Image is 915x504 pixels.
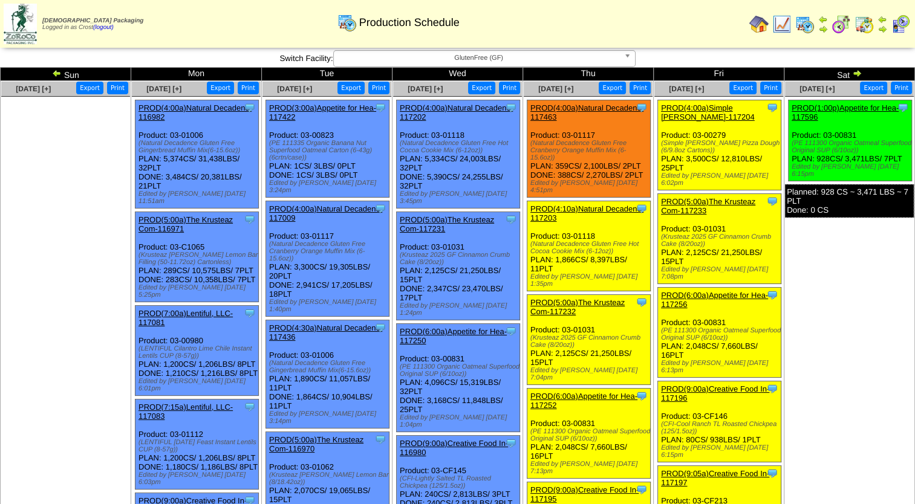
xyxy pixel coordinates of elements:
div: Edited by [PERSON_NAME] [DATE] 3:14pm [269,410,389,425]
div: Product: 03-01117 PLAN: 359CS / 2,100LBS / 2PLT DONE: 388CS / 2,270LBS / 2PLT [527,100,651,198]
div: Edited by [PERSON_NAME] [DATE] 11:51am [138,190,258,205]
div: (LENTIFUL [DATE] Feast Instant Lentils CUP (8-57g)) [138,439,258,453]
img: Tooltip [244,401,256,413]
div: Product: 03-01118 PLAN: 5,334CS / 24,003LBS / 32PLT DONE: 5,390CS / 24,255LBS / 32PLT [397,100,520,208]
div: Edited by [PERSON_NAME] [DATE] 6:03pm [138,471,258,486]
img: Tooltip [505,102,517,114]
a: [DATE] [+] [799,85,835,93]
a: PROD(6:00a)Appetite for Hea-117256 [661,291,768,309]
div: Product: 03-01006 PLAN: 1,890CS / 11,057LBS / 11PLT DONE: 1,864CS / 10,904LBS / 11PLT [266,320,389,428]
div: (PE 111300 Organic Oatmeal Superfood Original SUP (6/10oz)) [661,327,781,341]
div: (PE 111300 Organic Oatmeal Superfood Original SUP (6/10oz)) [792,140,911,154]
td: Sun [1,68,131,81]
div: Edited by [PERSON_NAME] [DATE] 4:51pm [530,179,650,194]
a: PROD(4:00a)Simple [PERSON_NAME]-117204 [661,103,755,121]
div: Product: 03-00279 PLAN: 3,500CS / 12,810LBS / 25PLT [658,100,781,190]
div: Edited by [PERSON_NAME] [DATE] 1:24pm [400,302,519,317]
div: (Krusteaz 2025 GF Cinnamon Crumb Cake (8/20oz)) [530,334,650,349]
img: arrowright.gif [852,68,862,78]
a: PROD(9:05a)Creative Food In-117197 [661,469,769,487]
a: PROD(5:00a)The Krusteaz Com-116970 [269,435,363,453]
img: zoroco-logo-small.webp [4,4,37,44]
span: [DATE] [+] [669,85,704,93]
div: (Simple [PERSON_NAME] Pizza Dough (6/9.8oz Cartons)) [661,140,781,154]
div: (LENTIFUL Cilantro Lime Chile Instant Lentils CUP (8-57g)) [138,345,258,360]
img: Tooltip [636,102,648,114]
div: Edited by [PERSON_NAME] [DATE] 6:01pm [138,378,258,392]
div: Planned: 928 CS ~ 3,471 LBS ~ 7 PLT Done: 0 CS [785,184,914,218]
a: PROD(5:00a)The Krusteaz Com-116971 [138,215,233,233]
button: Print [499,82,520,94]
img: arrowleft.gif [52,68,62,78]
img: Tooltip [244,213,256,225]
span: [DATE] [+] [16,85,51,93]
div: Product: 03-00831 PLAN: 2,048CS / 7,660LBS / 16PLT [527,389,651,479]
a: PROD(9:00a)Creative Food In-117196 [661,384,769,402]
button: Print [891,82,912,94]
img: Tooltip [766,467,778,479]
img: Tooltip [244,102,256,114]
a: PROD(4:10a)Natural Decadenc-117203 [530,204,643,222]
div: (PE 111335 Organic Banana Nut Superfood Oatmeal Carton (6-43g)(6crtn/case)) [269,140,389,161]
img: Tooltip [636,202,648,215]
div: Edited by [PERSON_NAME] [DATE] 7:13pm [530,460,650,475]
button: Print [107,82,128,94]
div: Edited by [PERSON_NAME] [DATE] 7:08pm [661,266,781,280]
a: PROD(4:00a)Natural Decadenc-117463 [530,103,643,121]
img: arrowleft.gif [818,15,828,24]
img: home.gif [749,15,769,34]
div: Product: 03-01117 PLAN: 3,300CS / 19,305LBS / 20PLT DONE: 2,941CS / 17,205LBS / 18PLT [266,201,389,317]
div: (Natural Decadence Gluten Free Gingerbread Muffin Mix(6-15.6oz)) [138,140,258,154]
button: Print [368,82,389,94]
div: Edited by [PERSON_NAME] [DATE] 1:04pm [400,414,519,428]
td: Sat [784,68,915,81]
div: Edited by [PERSON_NAME] [DATE] 6:13pm [661,360,781,374]
img: Tooltip [244,307,256,319]
td: Tue [262,68,392,81]
img: Tooltip [636,390,648,402]
img: Tooltip [505,213,517,225]
div: (Natural Decadence Gluten Free Hot Cocoa Cookie Mix (6-12oz)) [400,140,519,154]
img: Tooltip [897,102,909,114]
a: PROD(9:00a)Creative Food In-116980 [400,439,508,457]
div: Product: 03-01118 PLAN: 1,866CS / 8,397LBS / 11PLT [527,201,651,291]
td: Mon [131,68,262,81]
span: Production Schedule [359,16,460,29]
img: Tooltip [374,321,386,334]
a: [DATE] [+] [277,85,312,93]
a: PROD(4:30a)Natural Decadenc-117436 [269,323,382,341]
a: PROD(4:00a)Natural Decadenc-117202 [400,103,513,121]
button: Export [337,82,365,94]
span: GlutenFree (GF) [339,51,619,65]
div: Edited by [PERSON_NAME] [DATE] 1:35pm [530,273,650,288]
div: Product: 03-01031 PLAN: 2,125CS / 21,250LBS / 15PLT [527,295,651,385]
a: [DATE] [+] [408,85,443,93]
div: Product: 03-01112 PLAN: 1,200CS / 1,206LBS / 8PLT DONE: 1,180CS / 1,186LBS / 8PLT [135,399,259,489]
img: arrowright.gif [818,24,828,34]
div: Product: 03-00831 PLAN: 2,048CS / 7,660LBS / 16PLT [658,288,781,378]
div: (Krusteaz 2025 GF Cinnamon Crumb Cake (8/20oz)) [400,251,519,266]
img: Tooltip [374,102,386,114]
button: Print [238,82,259,94]
a: PROD(1:00p)Appetite for Hea-117596 [792,103,899,121]
button: Export [76,82,103,94]
div: (Natural Decadence Gluten Free Cranberry Orange Muffin Mix (6-15.6oz)) [530,140,650,161]
img: arrowright.gif [878,24,887,34]
span: [DATE] [+] [538,85,573,93]
img: calendarcustomer.gif [891,15,910,34]
a: PROD(5:00a)The Krusteaz Com-117232 [530,298,625,316]
img: Tooltip [766,289,778,301]
td: Wed [392,68,523,81]
div: (Krusteaz 2025 GF Cinnamon Crumb Cake (8/20oz)) [661,233,781,248]
div: Product: 03-CF146 PLAN: 80CS / 938LBS / 1PLT [658,381,781,462]
div: Product: 03-00980 PLAN: 1,200CS / 1,206LBS / 8PLT DONE: 1,210CS / 1,216LBS / 8PLT [135,306,259,396]
a: PROD(4:00a)Natural Decadenc-117009 [269,204,382,222]
img: Tooltip [766,102,778,114]
div: Edited by [PERSON_NAME] [DATE] 6:02pm [661,172,781,187]
a: PROD(7:15a)Lentiful, LLC-117083 [138,402,233,421]
img: Tooltip [766,195,778,207]
img: line_graph.gif [772,15,792,34]
a: (logout) [93,24,114,31]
